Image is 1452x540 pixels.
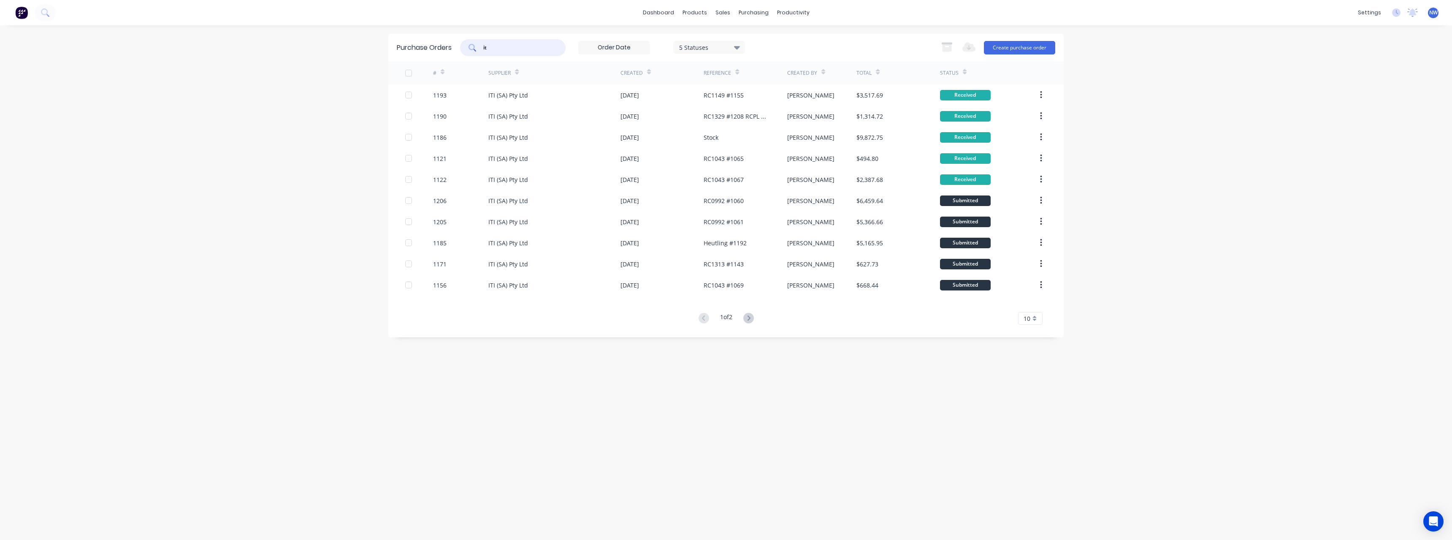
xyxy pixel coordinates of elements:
div: Submitted [940,280,991,290]
div: [PERSON_NAME] [787,239,834,247]
div: products [678,6,711,19]
div: productivity [773,6,814,19]
button: Create purchase order [984,41,1055,54]
div: [PERSON_NAME] [787,175,834,184]
div: Status [940,69,959,77]
div: $2,387.68 [856,175,883,184]
div: settings [1354,6,1385,19]
div: 1185 [433,239,447,247]
div: RC1149 #1155 [704,91,744,100]
div: $5,165.95 [856,239,883,247]
div: $3,517.69 [856,91,883,100]
div: ITI (SA) Pty Ltd [488,91,528,100]
div: 1156 [433,281,447,290]
a: dashboard [639,6,678,19]
div: # [433,69,436,77]
div: 1122 [433,175,447,184]
div: purchasing [734,6,773,19]
div: Received [940,90,991,100]
div: Supplier [488,69,511,77]
div: $6,459.64 [856,196,883,205]
div: RC1313 #1143 [704,260,744,269]
div: Heutling #1192 [704,239,747,247]
div: 1193 [433,91,447,100]
div: [DATE] [620,217,639,226]
div: [PERSON_NAME] [787,133,834,142]
div: [PERSON_NAME] [787,217,834,226]
div: ITI (SA) Pty Ltd [488,281,528,290]
div: RC0992 #1061 [704,217,744,226]
div: RC1043 #1065 [704,154,744,163]
div: [DATE] [620,281,639,290]
div: 1121 [433,154,447,163]
div: [DATE] [620,196,639,205]
div: Submitted [940,195,991,206]
div: RC0992 #1060 [704,196,744,205]
div: ITI (SA) Pty Ltd [488,133,528,142]
div: Submitted [940,259,991,269]
span: NW [1429,9,1438,16]
div: ITI (SA) Pty Ltd [488,175,528,184]
div: [PERSON_NAME] [787,196,834,205]
input: Search purchase orders... [482,43,553,52]
div: 5 Statuses [679,43,740,52]
div: ITI (SA) Pty Ltd [488,196,528,205]
div: $627.73 [856,260,878,269]
div: 1206 [433,196,447,205]
div: $1,314.72 [856,112,883,121]
div: Submitted [940,238,991,248]
div: RC1043 #1069 [704,281,744,290]
div: Created [620,69,643,77]
div: [DATE] [620,175,639,184]
div: 1186 [433,133,447,142]
div: ITI (SA) Pty Ltd [488,112,528,121]
div: [DATE] [620,239,639,247]
div: ITI (SA) Pty Ltd [488,217,528,226]
div: ITI (SA) Pty Ltd [488,239,528,247]
div: $668.44 [856,281,878,290]
div: [PERSON_NAME] [787,91,834,100]
div: Stock [704,133,718,142]
div: Purchase Orders [397,43,452,53]
div: Open Intercom Messenger [1423,511,1444,532]
div: [PERSON_NAME] [787,154,834,163]
div: ITI (SA) Pty Ltd [488,154,528,163]
div: 1 of 2 [720,312,732,325]
div: Created By [787,69,817,77]
div: [PERSON_NAME] [787,112,834,121]
div: Received [940,174,991,185]
div: Total [856,69,872,77]
div: 1190 [433,112,447,121]
div: [DATE] [620,133,639,142]
div: ITI (SA) Pty Ltd [488,260,528,269]
div: [DATE] [620,91,639,100]
div: RC1043 #1067 [704,175,744,184]
div: [DATE] [620,260,639,269]
div: $494.80 [856,154,878,163]
div: $5,366.66 [856,217,883,226]
div: RC1329 #1208 RCPL Ute to Collect [704,112,770,121]
input: Order Date [579,41,650,54]
img: Factory [15,6,28,19]
div: Submitted [940,217,991,227]
div: 1205 [433,217,447,226]
div: [DATE] [620,112,639,121]
div: $9,872.75 [856,133,883,142]
div: Received [940,132,991,143]
span: 10 [1024,314,1030,323]
div: [PERSON_NAME] [787,281,834,290]
div: Received [940,111,991,122]
div: sales [711,6,734,19]
div: [PERSON_NAME] [787,260,834,269]
div: Received [940,153,991,164]
div: [DATE] [620,154,639,163]
div: 1171 [433,260,447,269]
div: Reference [704,69,731,77]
